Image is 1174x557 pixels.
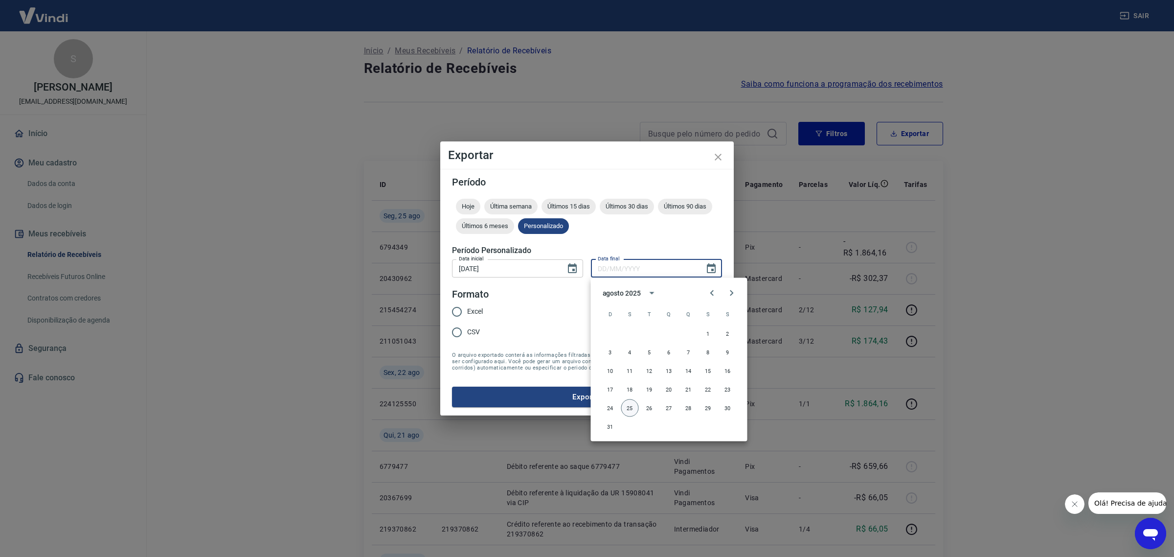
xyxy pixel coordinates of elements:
[452,387,722,407] button: Exportar
[563,259,582,278] button: Choose date, selected date is 22 de ago de 2025
[456,222,514,230] span: Últimos 6 meses
[680,399,698,417] button: 28
[621,344,639,361] button: 4
[518,218,569,234] div: Personalizado
[621,362,639,380] button: 11
[701,259,721,278] button: Choose date
[602,399,619,417] button: 24
[602,418,619,436] button: 31
[641,344,658,361] button: 5
[700,362,717,380] button: 15
[456,203,480,210] span: Hoje
[603,288,641,298] div: agosto 2025
[658,199,712,214] div: Últimos 90 dias
[467,306,483,317] span: Excel
[719,381,737,398] button: 23
[719,325,737,343] button: 2
[452,246,722,255] h5: Período Personalizado
[1088,492,1166,514] iframe: Mensagem da empresa
[1135,518,1166,549] iframe: Botão para abrir a janela de mensagens
[641,381,658,398] button: 19
[1065,494,1084,514] iframe: Fechar mensagem
[700,381,717,398] button: 22
[660,304,678,324] span: quarta-feira
[719,344,737,361] button: 9
[621,304,639,324] span: segunda-feira
[600,203,654,210] span: Últimos 30 dias
[641,399,658,417] button: 26
[641,362,658,380] button: 12
[680,304,698,324] span: quinta-feira
[660,344,678,361] button: 6
[641,304,658,324] span: terça-feira
[621,399,639,417] button: 25
[660,362,678,380] button: 13
[700,399,717,417] button: 29
[452,352,722,371] span: O arquivo exportado conterá as informações filtradas na tela anterior com exceção do período que ...
[660,399,678,417] button: 27
[591,259,698,278] input: DD/MM/YYYY
[719,399,737,417] button: 30
[660,381,678,398] button: 20
[542,203,596,210] span: Últimos 15 dias
[706,145,730,169] button: close
[680,362,698,380] button: 14
[621,381,639,398] button: 18
[602,304,619,324] span: domingo
[452,177,722,187] h5: Período
[484,203,538,210] span: Última semana
[719,304,737,324] span: sábado
[456,199,480,214] div: Hoje
[448,149,726,161] h4: Exportar
[598,255,620,262] label: Data final
[452,259,559,278] input: DD/MM/YYYY
[452,287,489,302] legend: Formato
[702,283,722,303] button: Previous month
[518,222,569,230] span: Personalizado
[6,7,82,15] span: Olá! Precisa de ajuda?
[456,218,514,234] div: Últimos 6 meses
[680,344,698,361] button: 7
[700,304,717,324] span: sexta-feira
[680,381,698,398] button: 21
[484,199,538,214] div: Última semana
[644,285,660,302] button: calendar view is open, switch to year view
[459,255,484,262] label: Data inicial
[600,199,654,214] div: Últimos 30 dias
[602,344,619,361] button: 3
[542,199,596,214] div: Últimos 15 dias
[467,327,480,337] span: CSV
[602,362,619,380] button: 10
[719,362,737,380] button: 16
[658,203,712,210] span: Últimos 90 dias
[602,381,619,398] button: 17
[722,283,742,303] button: Next month
[700,344,717,361] button: 8
[700,325,717,343] button: 1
